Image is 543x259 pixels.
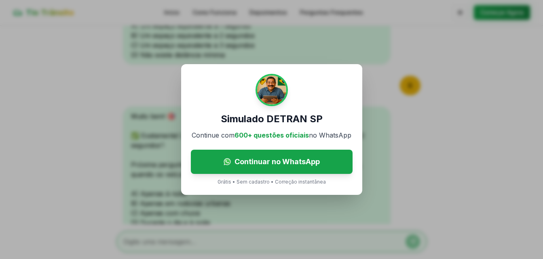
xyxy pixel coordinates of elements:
[221,113,323,125] h3: Simulado DETRAN SP
[191,150,353,174] a: Continuar no WhatsApp
[256,74,288,106] img: Tio Trânsito
[192,130,351,140] p: Continue com no WhatsApp
[235,131,309,139] span: 600+ questões oficiais
[235,156,320,167] span: Continuar no WhatsApp
[218,179,326,185] p: Grátis • Sem cadastro • Correção instantânea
